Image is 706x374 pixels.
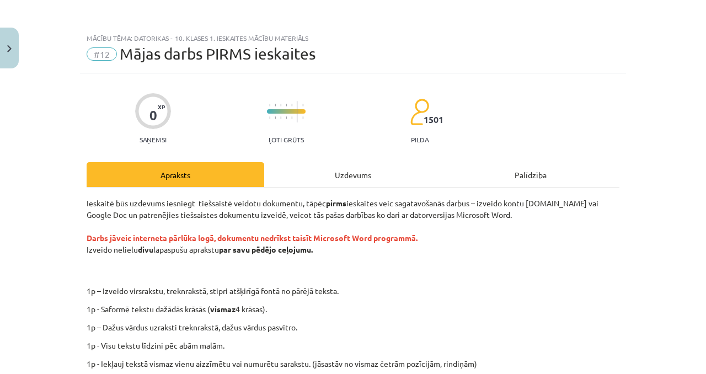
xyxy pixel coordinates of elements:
span: 1501 [424,115,443,125]
div: Palīdzība [442,162,619,187]
span: #12 [87,47,117,61]
p: 1p - Saformē tekstu dažādās krāsās ( 4 krāsas). [87,303,619,315]
img: icon-short-line-57e1e144782c952c97e751825c79c345078a6d821885a25fce030b3d8c18986b.svg [275,116,276,119]
img: icon-short-line-57e1e144782c952c97e751825c79c345078a6d821885a25fce030b3d8c18986b.svg [286,116,287,119]
p: 1p – Izveido virsrakstu, treknrakstā, stipri atšķirīgā fontā no pārējā teksta. [149,285,630,297]
strong: Darbs jāveic interneta pārlūka logā, dokumentu nedrīkst taisīt Microsoft Word programmā. [87,233,418,243]
strong: divu [138,244,153,254]
img: icon-short-line-57e1e144782c952c97e751825c79c345078a6d821885a25fce030b3d8c18986b.svg [291,104,292,106]
img: icon-short-line-57e1e144782c952c97e751825c79c345078a6d821885a25fce030b3d8c18986b.svg [275,104,276,106]
strong: vismaz [210,304,236,314]
strong: par savu pēdējo ceļojumu. [219,244,313,254]
img: icon-short-line-57e1e144782c952c97e751825c79c345078a6d821885a25fce030b3d8c18986b.svg [269,104,270,106]
img: icon-short-line-57e1e144782c952c97e751825c79c345078a6d821885a25fce030b3d8c18986b.svg [269,116,270,119]
img: icon-short-line-57e1e144782c952c97e751825c79c345078a6d821885a25fce030b3d8c18986b.svg [302,104,303,106]
img: icon-short-line-57e1e144782c952c97e751825c79c345078a6d821885a25fce030b3d8c18986b.svg [280,116,281,119]
p: pilda [411,136,429,143]
p: Saņemsi [135,136,171,143]
p: 1p - Visu tekstu līdzini pēc abām malām. [87,340,619,351]
img: icon-short-line-57e1e144782c952c97e751825c79c345078a6d821885a25fce030b3d8c18986b.svg [280,104,281,106]
div: Mācību tēma: Datorikas - 10. klases 1. ieskaites mācību materiāls [87,34,619,42]
div: 0 [149,108,157,123]
img: icon-short-line-57e1e144782c952c97e751825c79c345078a6d821885a25fce030b3d8c18986b.svg [286,104,287,106]
span: Mājas darbs PIRMS ieskaites [120,45,315,63]
img: icon-short-line-57e1e144782c952c97e751825c79c345078a6d821885a25fce030b3d8c18986b.svg [291,116,292,119]
div: Uzdevums [264,162,442,187]
strong: pirms [326,198,346,208]
img: icon-long-line-d9ea69661e0d244f92f715978eff75569469978d946b2353a9bb055b3ed8787d.svg [297,101,298,122]
div: Apraksts [87,162,264,187]
img: icon-short-line-57e1e144782c952c97e751825c79c345078a6d821885a25fce030b3d8c18986b.svg [302,116,303,119]
img: students-c634bb4e5e11cddfef0936a35e636f08e4e9abd3cc4e673bd6f9a4125e45ecb1.svg [410,98,429,126]
p: 1p - Iekļauj tekstā vismaz vienu aizzīmētu vai numurētu sarakstu. (jāsastāv no vismaz četrām pozī... [87,358,619,370]
p: 1p – Dažus vārdus uzraksti treknrakstā, dažus vārdus pasvītro. [87,322,619,333]
p: Ļoti grūts [269,136,304,143]
img: icon-close-lesson-0947bae3869378f0d4975bcd49f059093ad1ed9edebbc8119c70593378902aed.svg [7,45,12,52]
p: Ieskaitē būs uzdevums iesniegt tiešsaistē veidotu dokumentu, tāpēc ieskaites veic sagatavošanās d... [87,197,619,279]
span: XP [158,104,165,110]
